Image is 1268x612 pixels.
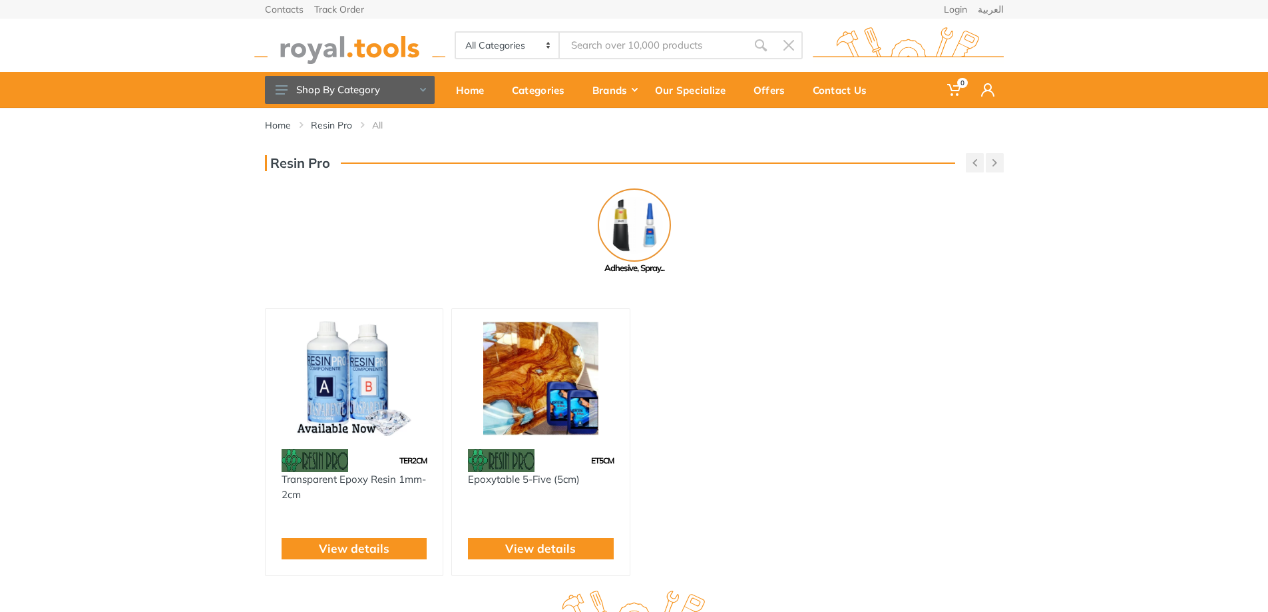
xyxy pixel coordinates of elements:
[591,456,614,465] span: ET5CM
[572,188,696,275] a: Adhesive, Spray...
[265,76,435,104] button: Shop By Category
[744,72,803,108] a: Offers
[938,72,972,108] a: 0
[560,31,746,59] input: Site search
[319,540,389,557] a: View details
[311,119,352,132] a: Resin Pro
[803,72,885,108] a: Contact Us
[265,119,291,132] a: Home
[803,76,885,104] div: Contact Us
[598,188,671,262] img: Royal - Adhesive, Spray & Chemical
[447,72,503,108] a: Home
[464,321,618,436] img: Royal Tools - Epoxytable 5-Five (5cm)
[813,27,1004,64] img: royal.tools Logo
[254,27,445,64] img: royal.tools Logo
[468,449,534,472] img: 113.webp
[282,473,426,501] a: Transparent Epoxy Resin 1mm-2cm
[957,78,968,88] span: 0
[265,5,304,14] a: Contacts
[646,76,744,104] div: Our Specialize
[314,5,364,14] a: Track Order
[468,473,580,485] a: Epoxytable 5-Five (5cm)
[583,76,646,104] div: Brands
[744,76,803,104] div: Offers
[503,76,583,104] div: Categories
[503,72,583,108] a: Categories
[456,33,560,58] select: Category
[282,449,348,472] img: 113.webp
[265,155,330,171] h3: Resin Pro
[944,5,967,14] a: Login
[447,76,503,104] div: Home
[646,72,744,108] a: Our Specialize
[372,119,403,132] li: All
[572,262,696,275] div: Adhesive, Spray...
[978,5,1004,14] a: العربية
[505,540,576,557] a: View details
[278,321,431,436] img: Royal Tools - Transparent Epoxy Resin 1mm-2cm
[265,119,1004,132] nav: breadcrumb
[399,456,427,465] span: TER2CM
